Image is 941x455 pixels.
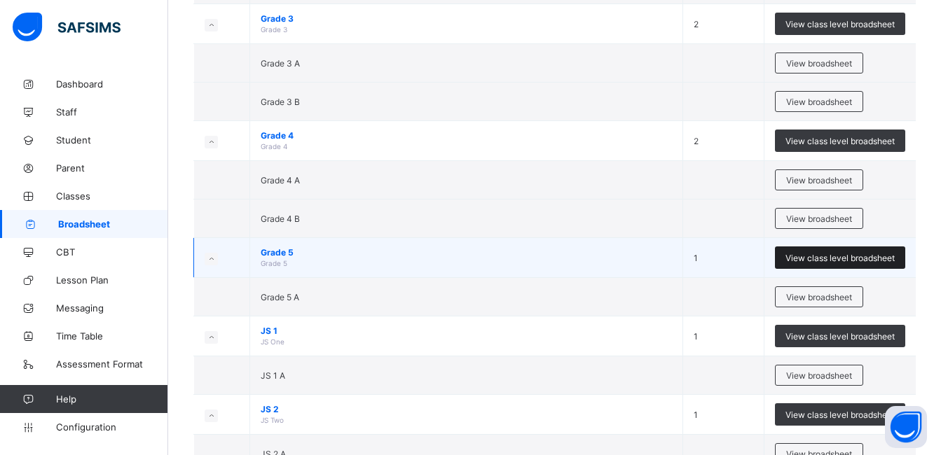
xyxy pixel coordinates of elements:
span: View class level broadsheet [785,253,895,263]
a: View class level broadsheet [775,129,905,140]
span: Grade 5 A [261,292,299,302]
span: View broadsheet [786,213,852,224]
span: JS Two [261,416,284,424]
span: View broadsheet [786,292,852,302]
a: View broadsheet [775,365,863,375]
span: 1 [694,253,698,263]
span: 2 [694,136,699,146]
span: View class level broadsheet [785,409,895,420]
a: View class level broadsheet [775,403,905,414]
span: Grade 3 [261,25,287,34]
span: View class level broadsheet [785,331,895,342]
a: View broadsheet [775,169,863,180]
span: View class level broadsheet [785,136,895,146]
span: JS 2 [261,404,672,414]
span: Parent [56,162,168,174]
button: Open asap [885,406,927,448]
a: View class level broadsheet [775,246,905,257]
span: Grade 3 B [261,97,300,107]
span: View broadsheet [786,58,852,69]
span: Classes [56,190,168,202]
span: Messaging [56,302,168,314]
span: 1 [694,331,698,342]
span: Broadsheet [58,218,168,230]
span: CBT [56,246,168,258]
span: Grade 5 [261,259,287,267]
span: Configuration [56,421,167,433]
span: JS One [261,337,284,346]
span: Grade 3 A [261,58,300,69]
span: Grade 4 [261,142,287,150]
a: View broadsheet [775,286,863,297]
a: View broadsheet [775,443,863,454]
span: 2 [694,19,699,29]
a: View broadsheet [775,91,863,101]
a: View class level broadsheet [775,325,905,335]
span: Grade 4 [261,130,672,141]
a: View broadsheet [775,52,863,63]
span: View broadsheet [786,370,852,381]
span: Time Table [56,330,168,342]
span: View class level broadsheet [785,19,895,29]
span: 1 [694,409,698,420]
span: View broadsheet [786,175,852,185]
span: Grade 5 [261,247,672,258]
a: View class level broadsheet [775,13,905,23]
span: Grade 4 A [261,175,300,185]
span: JS 1 A [261,370,285,381]
a: View broadsheet [775,208,863,218]
span: Dashboard [56,78,168,90]
img: safsims [13,13,121,42]
span: Assessment Format [56,358,168,370]
span: Help [56,393,167,405]
span: Grade 4 B [261,213,300,224]
span: JS 1 [261,325,672,336]
span: Lesson Plan [56,274,168,286]
span: Student [56,134,168,146]
span: Staff [56,106,168,118]
span: Grade 3 [261,13,672,24]
span: View broadsheet [786,97,852,107]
